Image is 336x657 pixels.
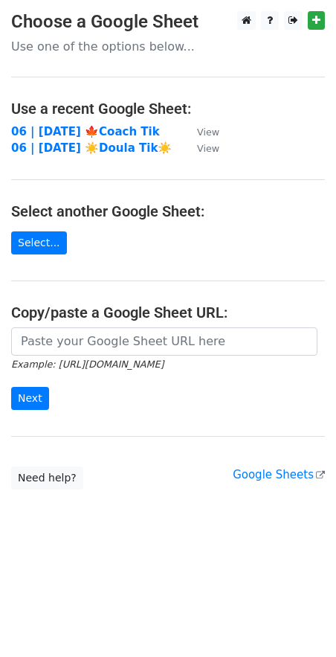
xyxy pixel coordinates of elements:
p: Use one of the options below... [11,39,325,54]
a: 06 | [DATE] 🍁Coach Tik [11,125,160,138]
h3: Choose a Google Sheet [11,11,325,33]
input: Next [11,387,49,410]
h4: Select another Google Sheet: [11,202,325,220]
a: View [182,141,219,155]
small: Example: [URL][DOMAIN_NAME] [11,359,164,370]
a: Google Sheets [233,468,325,481]
small: View [197,143,219,154]
h4: Copy/paste a Google Sheet URL: [11,304,325,321]
small: View [197,126,219,138]
a: View [182,125,219,138]
a: 06 | [DATE] ☀️Doula Tik☀️ [11,141,172,155]
h4: Use a recent Google Sheet: [11,100,325,118]
a: Need help? [11,467,83,490]
a: Select... [11,231,67,254]
input: Paste your Google Sheet URL here [11,327,317,356]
